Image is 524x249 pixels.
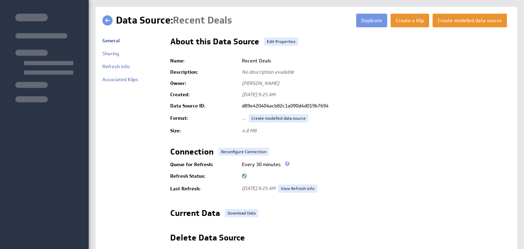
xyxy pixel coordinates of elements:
span: No description available [242,69,294,75]
span: Every 30 minutes [242,161,281,167]
h2: About this Data Source [170,38,259,48]
a: Download Data [225,209,258,217]
a: Create modelled data source [249,114,308,122]
td: Format: [170,112,238,125]
span: [DATE] 9:25 AM [242,185,275,191]
a: Refresh Info [102,63,130,70]
h2: Current Data [170,209,220,220]
a: Associated Klips [102,76,138,83]
img: skeleton-sidenav.svg [15,14,73,102]
td: Data Source ID: [170,100,238,112]
td: Description: [170,67,238,78]
a: Edit Properties [264,38,298,46]
h1: Data Source: [116,14,232,27]
td: Refresh Status: [170,171,238,182]
td: d89e420404acb82c1a090d4d019b7694 [238,100,510,112]
a: View Refresh Info [278,185,317,193]
td: Size: [170,125,238,136]
button: Create a Klip [391,14,429,27]
span: 4.8 MB [242,128,257,134]
h2: Delete Data Source [170,234,245,245]
h2: Connection [170,148,214,159]
span: [PERSON_NAME] [242,80,279,86]
span: Recent Deals [173,14,232,27]
span: [DATE] 9:25 AM [242,91,275,98]
td: Last Refresh: [170,182,238,195]
td: Queue for Refresh: [170,158,238,171]
button: Duplicate [356,14,387,27]
button: Create modelled data source [433,14,507,27]
a: Reconfigure Connection [218,148,269,156]
td: Owner: [170,78,238,89]
td: Recent Deals [238,55,510,67]
a: General [102,38,120,44]
td: Created: [170,89,238,100]
td: Name: [170,55,238,67]
a: Sharing [102,50,119,57]
span: ... [242,115,246,121]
